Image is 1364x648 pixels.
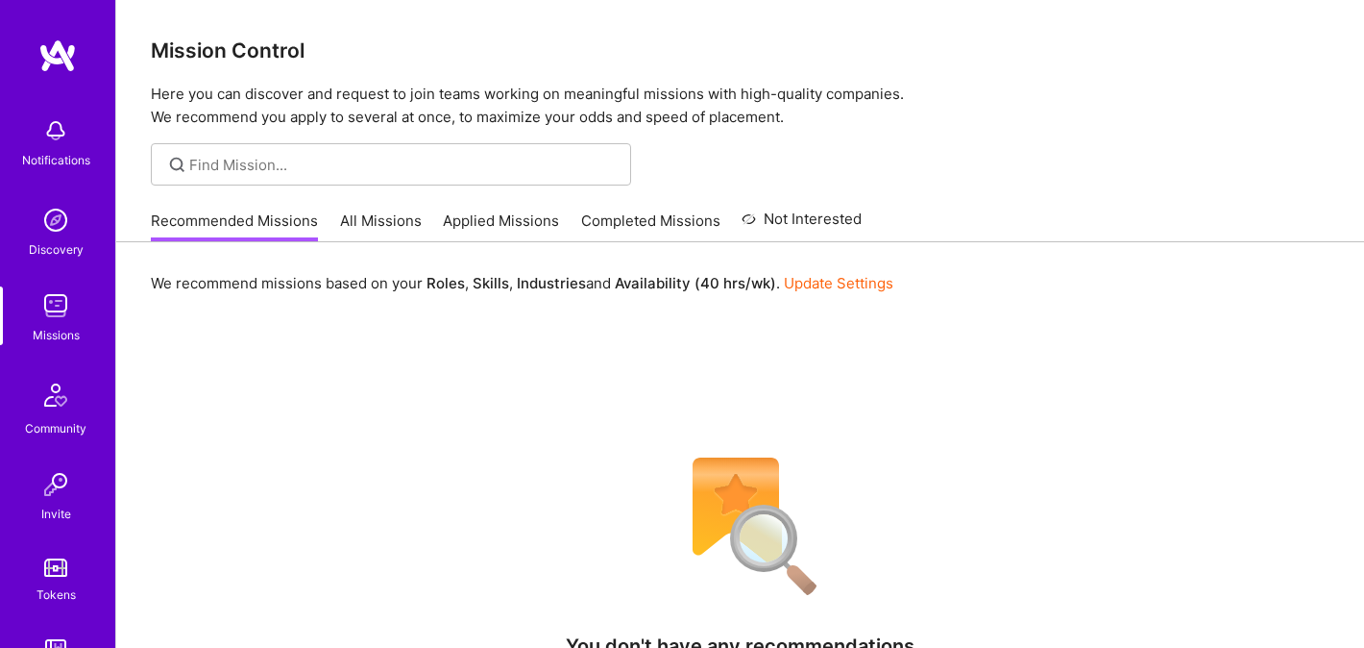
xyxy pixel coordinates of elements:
[44,559,67,577] img: tokens
[33,325,80,345] div: Missions
[473,274,509,292] b: Skills
[22,150,90,170] div: Notifications
[25,418,86,438] div: Community
[41,504,71,524] div: Invite
[151,273,893,293] p: We recommend missions based on your , , and .
[37,585,76,605] div: Tokens
[615,274,776,292] b: Availability (40 hrs/wk)
[742,208,862,242] a: Not Interested
[166,154,188,176] i: icon SearchGrey
[37,112,75,150] img: bell
[151,38,1329,62] h3: Mission Control
[33,372,79,418] img: Community
[426,274,465,292] b: Roles
[151,211,318,242] a: Recommended Missions
[37,465,75,504] img: Invite
[784,274,893,292] a: Update Settings
[443,211,559,242] a: Applied Missions
[189,155,617,175] input: Find Mission...
[29,239,84,260] div: Discovery
[151,83,1329,129] p: Here you can discover and request to join teams working on meaningful missions with high-quality ...
[37,201,75,239] img: discovery
[517,274,586,292] b: Industries
[659,445,822,609] img: No Results
[340,211,422,242] a: All Missions
[38,38,77,73] img: logo
[581,211,720,242] a: Completed Missions
[37,287,75,325] img: teamwork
